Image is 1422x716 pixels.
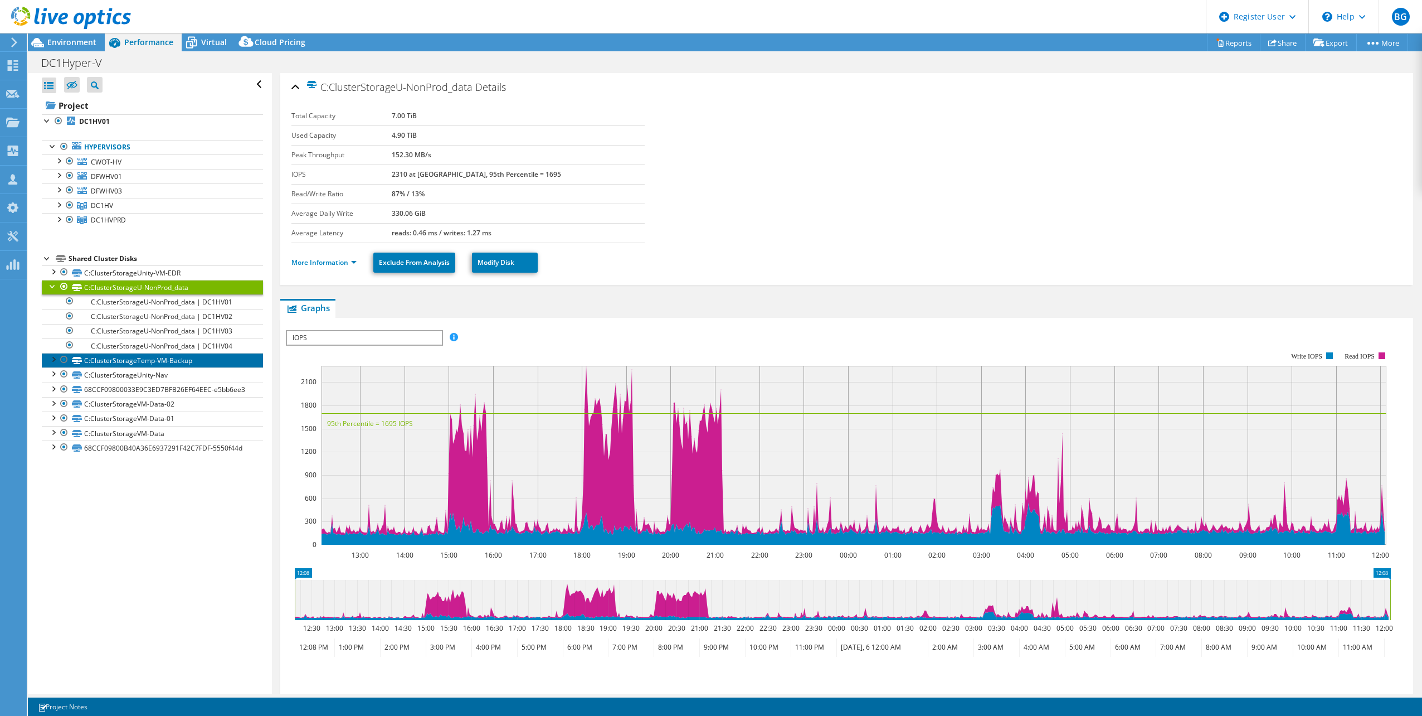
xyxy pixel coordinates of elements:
[1170,623,1187,633] text: 07:30
[392,130,417,140] b: 4.90 TiB
[42,265,263,280] a: C:ClusterStorageUnity-VM-EDR
[301,377,316,386] text: 2100
[462,623,480,633] text: 16:00
[1322,12,1332,22] svg: \n
[928,550,945,560] text: 02:00
[291,149,392,161] label: Peak Throughput
[371,623,388,633] text: 14:00
[42,383,263,397] a: 68CCF09800033E9C3ED7BFB26EF64EEC-e5bb6ee3
[30,700,95,714] a: Project Notes
[392,170,561,179] b: 2310 at [GEOGRAPHIC_DATA], 95th Percentile = 1695
[759,623,776,633] text: 22:30
[392,228,491,238] b: reads: 0.46 ms / writes: 1.27 ms
[508,623,525,633] text: 17:00
[661,550,679,560] text: 20:00
[201,37,227,47] span: Virtual
[965,623,982,633] text: 03:00
[1356,34,1408,51] a: More
[839,550,856,560] text: 00:00
[1238,623,1255,633] text: 09:00
[706,550,723,560] text: 21:00
[1124,623,1142,633] text: 06:30
[472,253,538,273] a: Modify Disk
[573,550,590,560] text: 18:00
[291,258,357,267] a: More Information
[392,111,417,120] b: 7.00 TiB
[42,397,263,412] a: C:ClusterStorageVM-Data-02
[1056,623,1073,633] text: 05:00
[795,550,812,560] text: 23:00
[42,169,263,183] a: DFWHV01
[1192,623,1210,633] text: 08:00
[313,540,316,549] text: 0
[1033,623,1050,633] text: 04:30
[1239,550,1256,560] text: 09:00
[42,280,263,294] a: C:ClusterStorageU-NonProd_data
[1260,34,1306,51] a: Share
[47,37,96,47] span: Environment
[42,338,263,353] a: C:ClusterStorageU-NonProd_data | DC1HV04
[301,424,316,433] text: 1500
[306,80,473,93] span: C:ClusterStorageU-NonProd_data
[36,57,119,69] h1: DC1Hyper-V
[1207,34,1260,51] a: Reports
[91,157,121,167] span: CWOT-HV
[1305,34,1357,51] a: Export
[1307,623,1324,633] text: 10:30
[782,623,799,633] text: 23:00
[351,550,368,560] text: 13:00
[1345,352,1375,360] text: Read IOPS
[1261,623,1278,633] text: 09:30
[736,623,753,633] text: 22:00
[42,412,263,426] a: C:ClusterStorageVM-Data-01
[1106,550,1123,560] text: 06:00
[291,188,392,200] label: Read/Write Ratio
[396,550,413,560] text: 14:00
[1392,8,1410,26] span: BG
[42,183,263,198] a: DFWHV03
[42,309,263,324] a: C:ClusterStorageU-NonProd_data | DC1HV02
[305,494,316,503] text: 600
[417,623,434,633] text: 15:00
[394,623,411,633] text: 14:30
[291,169,392,180] label: IOPS
[1284,623,1301,633] text: 10:00
[348,623,366,633] text: 13:30
[91,215,126,225] span: DC1HVPRD
[884,550,901,560] text: 01:00
[303,623,320,633] text: 12:30
[42,114,263,129] a: DC1HV01
[327,419,413,428] text: 95th Percentile = 1695 IOPS
[1375,623,1392,633] text: 12:00
[42,294,263,309] a: C:ClusterStorageU-NonProd_data | DC1HV01
[805,623,822,633] text: 23:30
[1102,623,1119,633] text: 06:00
[972,550,990,560] text: 03:00
[751,550,768,560] text: 22:00
[305,470,316,480] text: 900
[599,623,616,633] text: 19:00
[42,154,263,169] a: CWOT-HV
[392,189,425,199] b: 87% / 13%
[305,516,316,526] text: 300
[1291,352,1322,360] text: Write IOPS
[291,208,392,219] label: Average Daily Write
[1079,623,1096,633] text: 05:30
[1371,550,1389,560] text: 12:00
[392,209,426,218] b: 330.06 GiB
[1215,623,1233,633] text: 08:30
[622,623,639,633] text: 19:30
[291,110,392,122] label: Total Capacity
[291,130,392,141] label: Used Capacity
[485,623,503,633] text: 16:30
[392,150,431,159] b: 152.30 MB/s
[896,623,913,633] text: 01:30
[987,623,1005,633] text: 03:30
[42,213,263,228] a: DC1HVPRD
[554,623,571,633] text: 18:00
[1352,623,1370,633] text: 11:30
[42,199,263,213] a: DC1HV
[91,186,122,196] span: DFWHV03
[529,550,546,560] text: 17:00
[1010,623,1027,633] text: 04:00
